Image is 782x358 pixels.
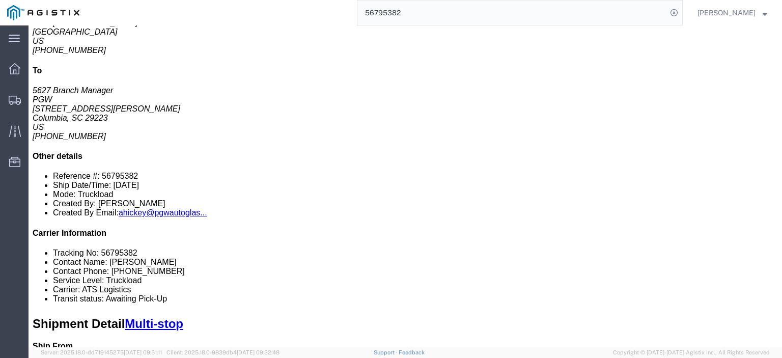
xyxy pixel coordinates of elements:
span: Jesse Jordan [697,7,756,18]
button: [PERSON_NAME] [697,7,768,19]
span: Copyright © [DATE]-[DATE] Agistix Inc., All Rights Reserved [613,348,770,357]
span: [DATE] 09:32:48 [237,349,280,355]
img: logo [7,5,79,20]
input: Search for shipment number, reference number [357,1,667,25]
a: Support [374,349,399,355]
span: Client: 2025.18.0-9839db4 [166,349,280,355]
span: Server: 2025.18.0-dd719145275 [41,349,162,355]
span: [DATE] 09:51:11 [124,349,162,355]
iframe: FS Legacy Container [29,25,782,347]
a: Feedback [399,349,425,355]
